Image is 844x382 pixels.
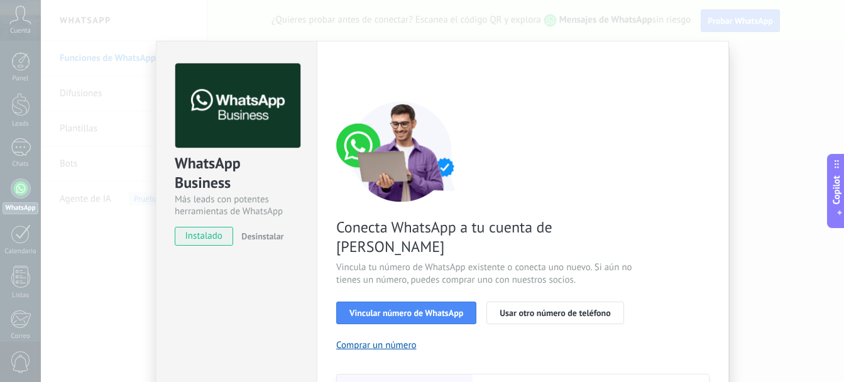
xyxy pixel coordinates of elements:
button: Comprar un número [336,339,417,351]
div: Más leads con potentes herramientas de WhatsApp [175,194,299,217]
div: WhatsApp Business [175,153,299,194]
span: Vincula tu número de WhatsApp existente o conecta uno nuevo. Si aún no tienes un número, puedes c... [336,261,635,286]
img: logo_main.png [175,63,300,148]
button: Usar otro número de teléfono [486,302,623,324]
span: Vincular número de WhatsApp [349,308,463,317]
button: Vincular número de WhatsApp [336,302,476,324]
span: Conecta WhatsApp a tu cuenta de [PERSON_NAME] [336,217,635,256]
span: instalado [175,227,233,246]
span: Usar otro número de teléfono [500,308,610,317]
span: Copilot [830,176,843,205]
img: connect number [336,101,468,202]
button: Desinstalar [236,227,283,246]
span: Desinstalar [241,231,283,242]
